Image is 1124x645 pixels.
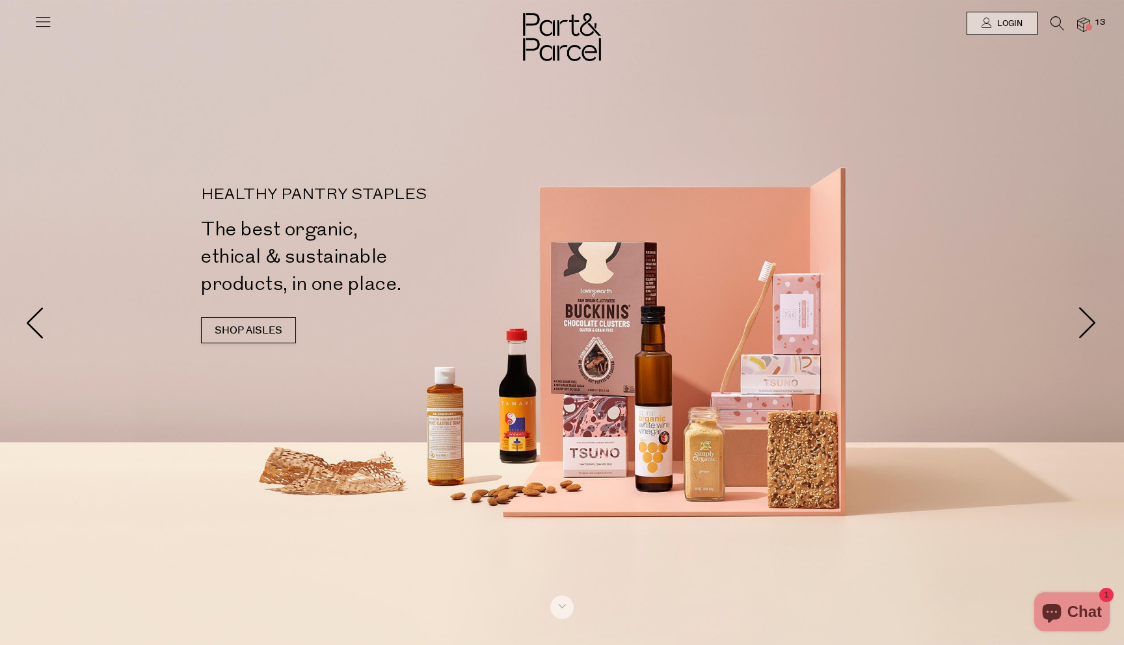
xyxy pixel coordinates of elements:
h2: The best organic, ethical & sustainable products, in one place. [201,216,567,298]
span: 13 [1091,17,1108,29]
a: 13 [1077,18,1090,31]
span: Login [994,18,1023,29]
a: Login [967,12,1037,35]
inbox-online-store-chat: Shopify online store chat [1030,592,1114,635]
p: HEALTHY PANTRY STAPLES [201,187,567,203]
img: Part&Parcel [523,13,601,61]
a: SHOP AISLES [201,317,296,343]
